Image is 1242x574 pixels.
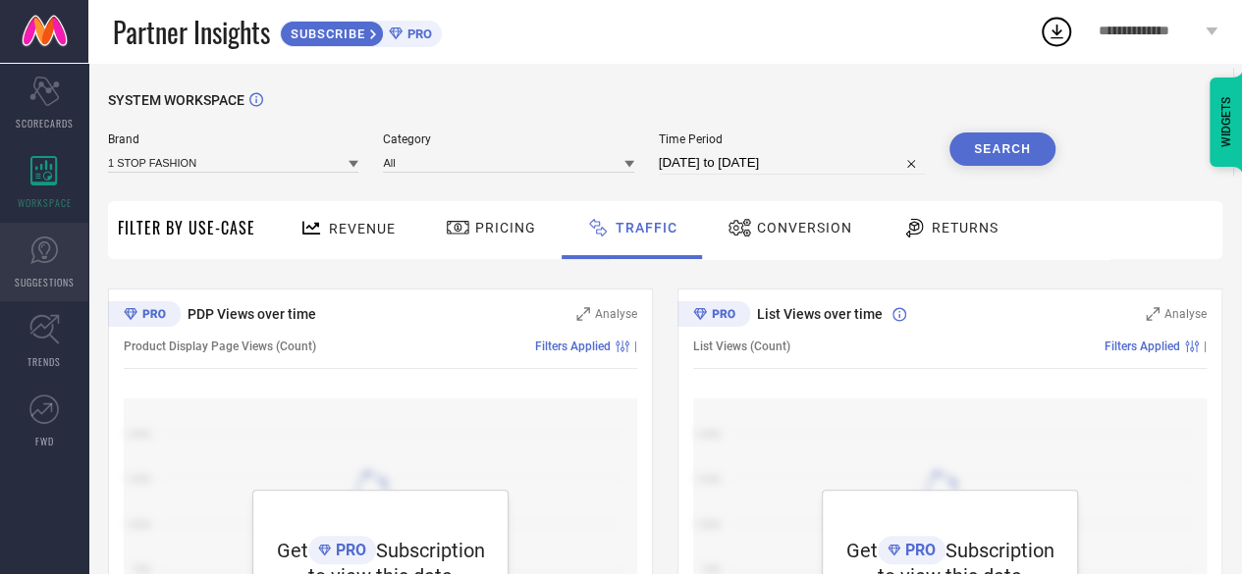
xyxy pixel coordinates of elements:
[277,539,308,562] span: Get
[1204,339,1207,353] span: |
[576,307,590,321] svg: Zoom
[595,307,637,321] span: Analyse
[108,132,358,146] span: Brand
[932,220,999,235] span: Returns
[188,306,316,322] span: PDP Views over time
[846,539,878,562] span: Get
[383,132,633,146] span: Category
[677,301,750,331] div: Premium
[113,12,270,52] span: Partner Insights
[1146,307,1160,321] svg: Zoom
[949,132,1055,166] button: Search
[1105,339,1180,353] span: Filters Applied
[108,301,181,331] div: Premium
[329,221,396,236] span: Revenue
[108,92,244,108] span: SYSTEM WORKSPACE
[535,339,611,353] span: Filters Applied
[900,541,936,559] span: PRO
[1039,14,1074,49] div: Open download list
[757,306,883,322] span: List Views over time
[659,132,925,146] span: Time Period
[693,339,790,353] span: List Views (Count)
[16,116,74,130] span: SCORECARDS
[634,339,637,353] span: |
[945,539,1054,562] span: Subscription
[1164,307,1207,321] span: Analyse
[659,151,925,175] input: Select time period
[331,541,366,559] span: PRO
[18,195,72,210] span: WORKSPACE
[616,220,677,235] span: Traffic
[124,339,316,353] span: Product Display Page Views (Count)
[281,26,370,41] span: SUBSCRIBE
[35,434,54,448] span: FWD
[118,216,255,239] span: Filter By Use-Case
[15,275,75,289] span: SUGGESTIONS
[27,354,61,369] span: TRENDS
[757,220,852,235] span: Conversion
[403,26,432,41] span: PRO
[280,16,442,47] a: SUBSCRIBEPRO
[475,220,536,235] span: Pricing
[376,539,485,562] span: Subscription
